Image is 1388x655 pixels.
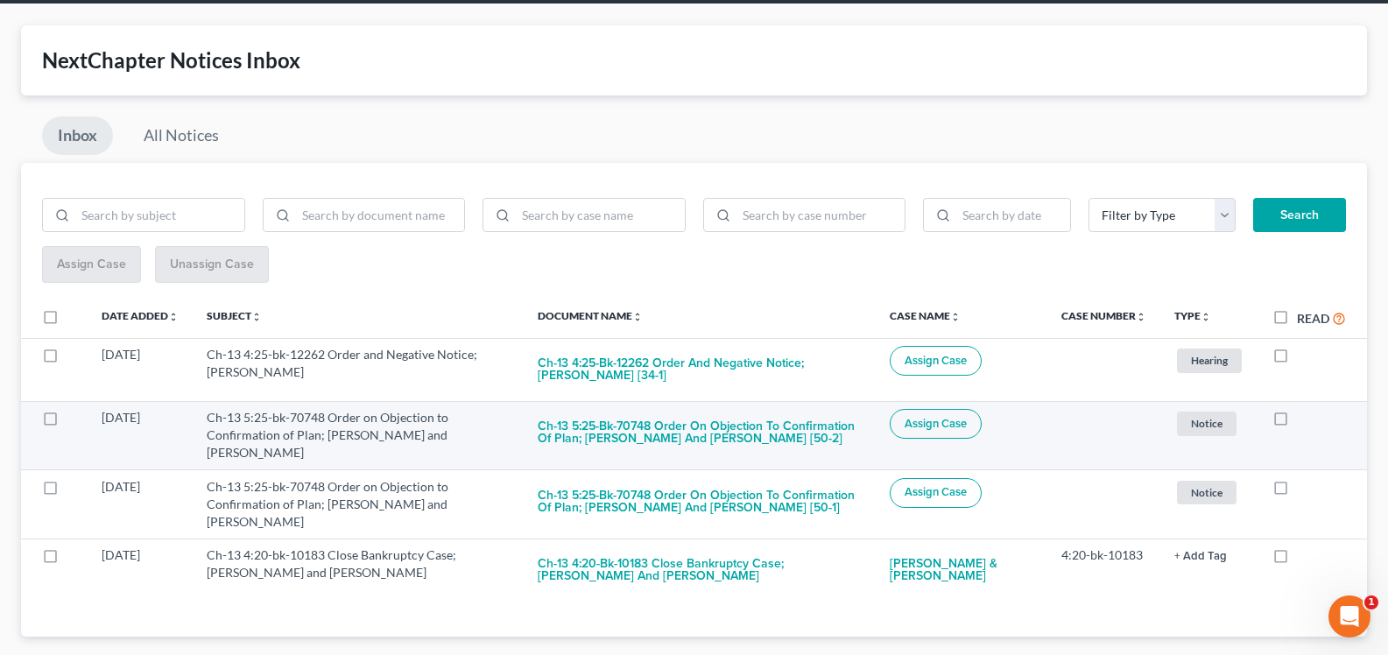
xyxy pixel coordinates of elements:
td: [DATE] [88,338,193,401]
td: Ch-13 5:25-bk-70748 Order on Objection to Confirmation of Plan; [PERSON_NAME] and [PERSON_NAME] [193,470,524,539]
span: 1 [1364,595,1378,609]
iframe: Intercom live chat [1328,595,1370,637]
a: Hearing [1174,346,1244,375]
a: Case Numberunfold_more [1061,309,1146,322]
a: [PERSON_NAME] & [PERSON_NAME] [890,546,1033,594]
td: Ch-13 4:25-bk-12262 Order and Negative Notice; [PERSON_NAME] [193,338,524,401]
a: All Notices [128,116,235,155]
i: unfold_more [1136,312,1146,322]
td: [DATE] [88,401,193,469]
td: Ch-13 5:25-bk-70748 Order on Objection to Confirmation of Plan; [PERSON_NAME] and [PERSON_NAME] [193,401,524,469]
a: Date Addedunfold_more [102,309,179,322]
i: unfold_more [632,312,643,322]
td: [DATE] [88,470,193,539]
span: Notice [1177,481,1237,504]
i: unfold_more [950,312,961,322]
button: Ch-13 5:25-bk-70748 Order on Objection to Confirmation of Plan; [PERSON_NAME] and [PERSON_NAME] [... [538,409,863,456]
a: Subjectunfold_more [207,309,262,322]
a: Case Nameunfold_more [890,309,961,322]
input: Search by case number [736,199,905,232]
input: Search by case name [516,199,685,232]
a: Inbox [42,116,113,155]
i: unfold_more [251,312,262,322]
button: + Add Tag [1174,551,1227,562]
a: Typeunfold_more [1174,309,1211,322]
label: Read [1297,309,1329,327]
button: Ch-13 4:20-bk-10183 Close Bankruptcy Case; [PERSON_NAME] and [PERSON_NAME] [538,546,863,594]
button: Ch-13 4:25-bk-12262 Order and Negative Notice; [PERSON_NAME] [34-1] [538,346,863,393]
button: Assign Case [890,346,982,376]
td: [DATE] [88,539,193,602]
span: Assign Case [905,417,967,431]
button: Search [1253,198,1346,233]
input: Search by date [956,199,1070,232]
input: Search by document name [296,199,465,232]
a: Document Nameunfold_more [538,309,643,322]
span: Notice [1177,412,1237,435]
button: Assign Case [890,409,982,439]
span: Assign Case [905,354,967,368]
a: Notice [1174,409,1244,438]
button: Ch-13 5:25-bk-70748 Order on Objection to Confirmation of Plan; [PERSON_NAME] and [PERSON_NAME] [... [538,478,863,525]
i: unfold_more [168,312,179,322]
span: Hearing [1177,349,1242,372]
td: 4:20-bk-10183 [1047,539,1160,602]
a: Notice [1174,478,1244,507]
input: Search by subject [75,199,244,232]
span: Assign Case [905,485,967,499]
div: NextChapter Notices Inbox [42,46,1346,74]
i: unfold_more [1201,312,1211,322]
a: + Add Tag [1174,546,1244,564]
button: Assign Case [890,478,982,508]
td: Ch-13 4:20-bk-10183 Close Bankruptcy Case; [PERSON_NAME] and [PERSON_NAME] [193,539,524,602]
